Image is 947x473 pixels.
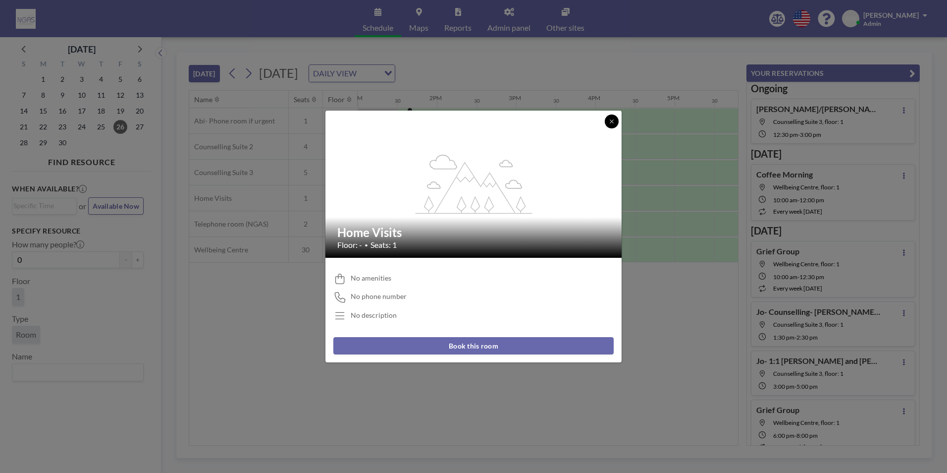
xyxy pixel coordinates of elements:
[337,225,611,240] h2: Home Visits
[370,240,397,250] span: Seats: 1
[351,311,397,320] div: No description
[333,337,614,355] button: Book this room
[337,240,362,250] span: Floor: -
[365,241,368,249] span: •
[351,292,407,301] span: No phone number
[351,274,391,283] span: No amenities
[416,154,532,213] g: flex-grow: 1.2;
